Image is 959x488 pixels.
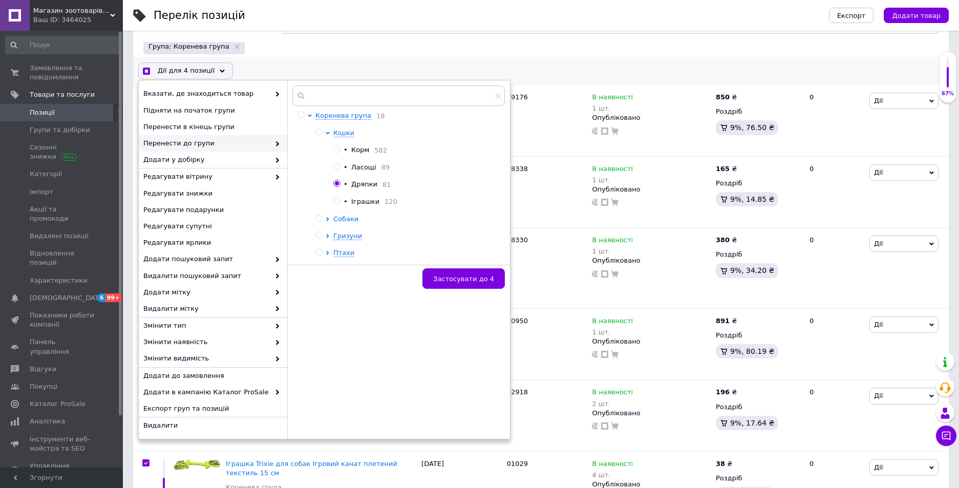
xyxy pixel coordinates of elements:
span: 9%, 14.85 ₴ [730,195,774,203]
div: ₴ [716,164,737,174]
b: 850 [716,93,730,101]
span: Групи та добірки [30,125,90,135]
b: 165 [716,165,730,173]
div: Опубліковано [592,113,711,122]
div: Роздріб [716,474,801,483]
span: [DEMOGRAPHIC_DATA] [30,293,105,303]
span: Імпорт [30,187,53,197]
span: Панель управління [30,337,95,356]
b: 380 [716,236,730,244]
span: В наявності [592,93,633,104]
span: Інструменти веб-майстра та SEO [30,435,95,453]
span: Дряпки [351,180,377,188]
span: 08330 [507,236,528,244]
img: Іграшка Trixie для собак Ігровий канат плетений текстиль 15 см [174,459,221,470]
span: Покупці [30,382,57,391]
span: 08338 [507,165,528,173]
span: Гризуни [333,232,362,240]
span: Змінити тип [143,321,270,330]
span: Застосувати до 4 [433,275,494,283]
span: Додати у добірку [143,155,270,164]
span: 89 [376,163,390,171]
span: Редагувати знижки [143,189,280,198]
div: Роздріб [716,107,801,116]
div: 0 [803,228,867,309]
div: ₴ [716,236,737,245]
span: Корм [351,146,369,154]
span: • [344,163,348,171]
div: Опубліковано [592,337,711,346]
span: Видалені позиції [30,231,89,241]
div: 0 [803,156,867,228]
span: Додати пошуковий запит [143,254,270,264]
span: Експорт [837,12,866,19]
span: 582 [369,146,387,154]
div: ₴ [716,93,737,102]
span: Додати до замовлення [143,371,280,380]
span: Експорт груп та позицій [143,404,280,413]
span: Видалити [143,421,280,430]
span: Редагувати ярлики [143,238,280,247]
span: Аналітика [30,417,65,426]
span: Відновлення позицій [30,249,95,267]
div: Роздріб [716,250,801,259]
span: Магазин зоотоварів "МАЙЛО" [33,6,110,15]
b: 38 [716,460,725,468]
div: 67% [940,90,956,97]
div: Роздріб [716,331,801,340]
button: Застосувати до 4 [422,268,505,289]
span: 99+ [105,293,122,302]
span: • [344,146,348,154]
span: Характеристики [30,276,88,285]
span: • [344,180,348,188]
button: Чат з покупцем [936,426,956,446]
div: 4 шт. [592,471,633,479]
button: Експорт [829,8,874,23]
span: Птахи [333,249,354,257]
div: 0 [803,85,867,156]
div: ₴ [716,316,737,326]
span: Дії [874,463,883,471]
span: Додати в кампанію Каталог ProSale [143,388,270,397]
div: ₴ [716,388,737,397]
span: Змінити наявність [143,337,270,347]
button: Додати товар [884,8,949,23]
span: Дії [874,392,883,399]
div: Роздріб [716,179,801,188]
div: 2 шт. [592,400,633,408]
span: Собаки [333,215,358,223]
div: Перелік позицій [154,10,245,21]
span: Перенести в кінець групи [143,122,280,132]
span: 81 [377,181,391,188]
span: 01029 [507,460,528,468]
span: Вказати, де знаходиться товар [143,89,270,98]
span: 6 [97,293,105,302]
div: 1 шт. [592,247,633,255]
span: 120 [379,198,397,205]
div: Опубліковано [592,256,711,265]
span: 9%, 17.64 ₴ [730,419,774,427]
span: Група: Коренева група [148,42,229,51]
span: 9%, 76.50 ₴ [730,123,774,132]
span: Редагувати супутні [143,222,280,231]
b: 891 [716,317,730,325]
span: Ласощі [351,163,376,171]
span: Іграшки [351,198,379,205]
span: Підняти на початок групи [143,106,280,115]
span: 18 [371,112,385,120]
span: Замовлення та повідомлення [30,63,95,82]
span: Додати мітку [143,288,270,297]
span: Редагувати вітрину [143,172,270,181]
span: Дії [874,240,883,247]
span: Позиції [30,108,55,117]
a: Іграшка Trixie для собак Ігровий канат плетений текстиль 15 см [226,460,397,477]
div: 1 шт. [592,328,633,336]
span: Категорії [30,169,62,179]
span: 09176 [507,93,528,101]
b: 196 [716,388,730,396]
span: Показники роботи компанії [30,311,95,329]
span: Додати товар [892,12,941,19]
span: 00950 [507,317,528,325]
span: • [344,198,348,205]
